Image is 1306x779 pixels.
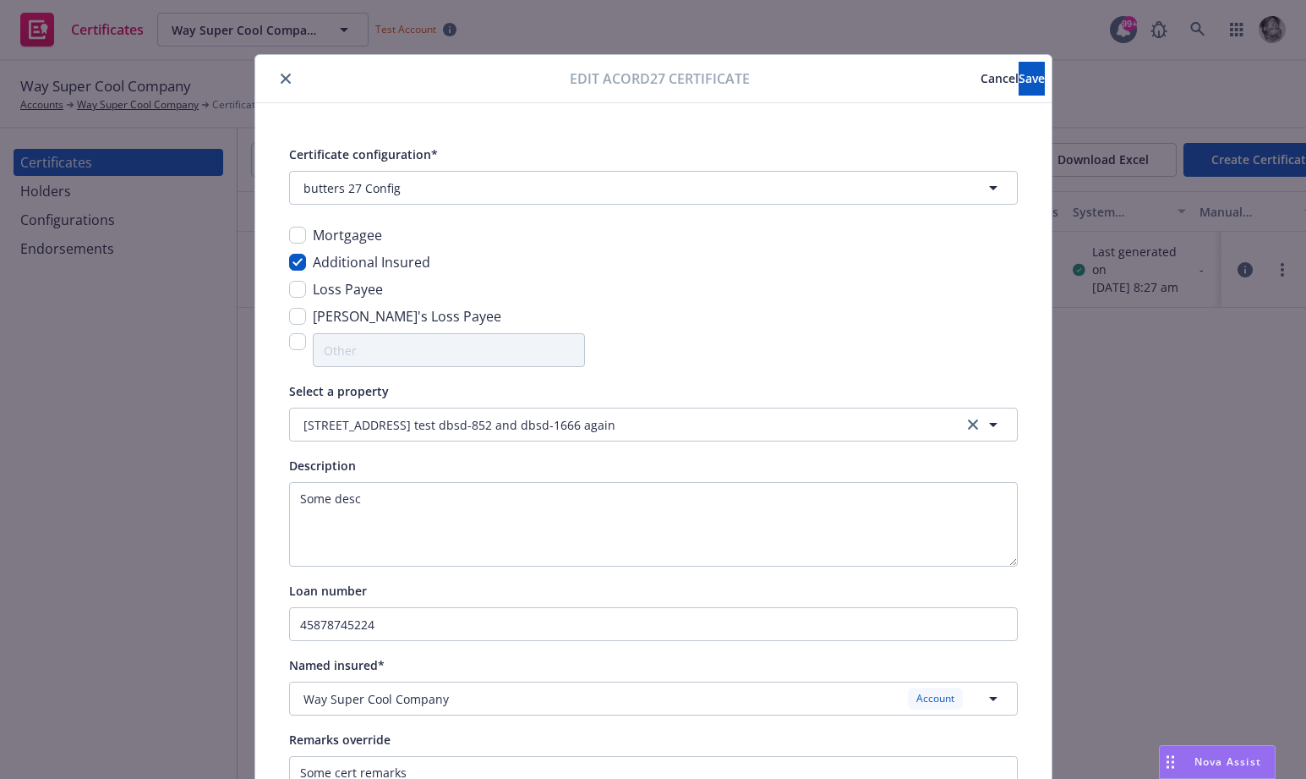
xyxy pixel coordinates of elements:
[303,690,449,708] span: Way Super Cool Company
[1160,746,1181,778] div: Drag to move
[1159,745,1276,779] button: Nova Assist
[276,69,296,89] button: close
[289,408,1018,442] button: [STREET_ADDRESS] test dbsd-852 and dbsd-1666 againclear selection
[1194,754,1261,769] span: Nova Assist
[313,225,382,245] span: Mortgagee
[289,171,1018,205] button: butters 27 Config
[963,414,983,435] a: clear selection
[313,252,430,272] span: Additional Insured
[981,62,1019,96] button: Cancel
[1019,62,1045,96] button: Save
[289,383,389,399] span: Select a property
[303,179,401,197] span: butters 27 Config
[289,482,1018,567] textarea: Some desc
[570,69,750,89] span: Edit Acord27 certificate
[1019,70,1045,86] span: Save
[289,657,385,673] span: Named insured*
[314,334,584,366] input: Other
[303,416,629,434] div: [STREET_ADDRESS] test dbsd-852 and dbsd-1666 again
[289,146,438,162] span: Certificate configuration*
[289,682,1018,716] button: Way Super Cool CompanyAccount
[313,279,383,299] span: Loss Payee
[289,583,367,599] span: Loan number
[289,732,391,748] span: Remarks override
[289,458,356,474] span: Description
[908,688,963,709] div: Account
[313,306,501,326] span: [PERSON_NAME]'s Loss Payee
[981,70,1019,86] span: Cancel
